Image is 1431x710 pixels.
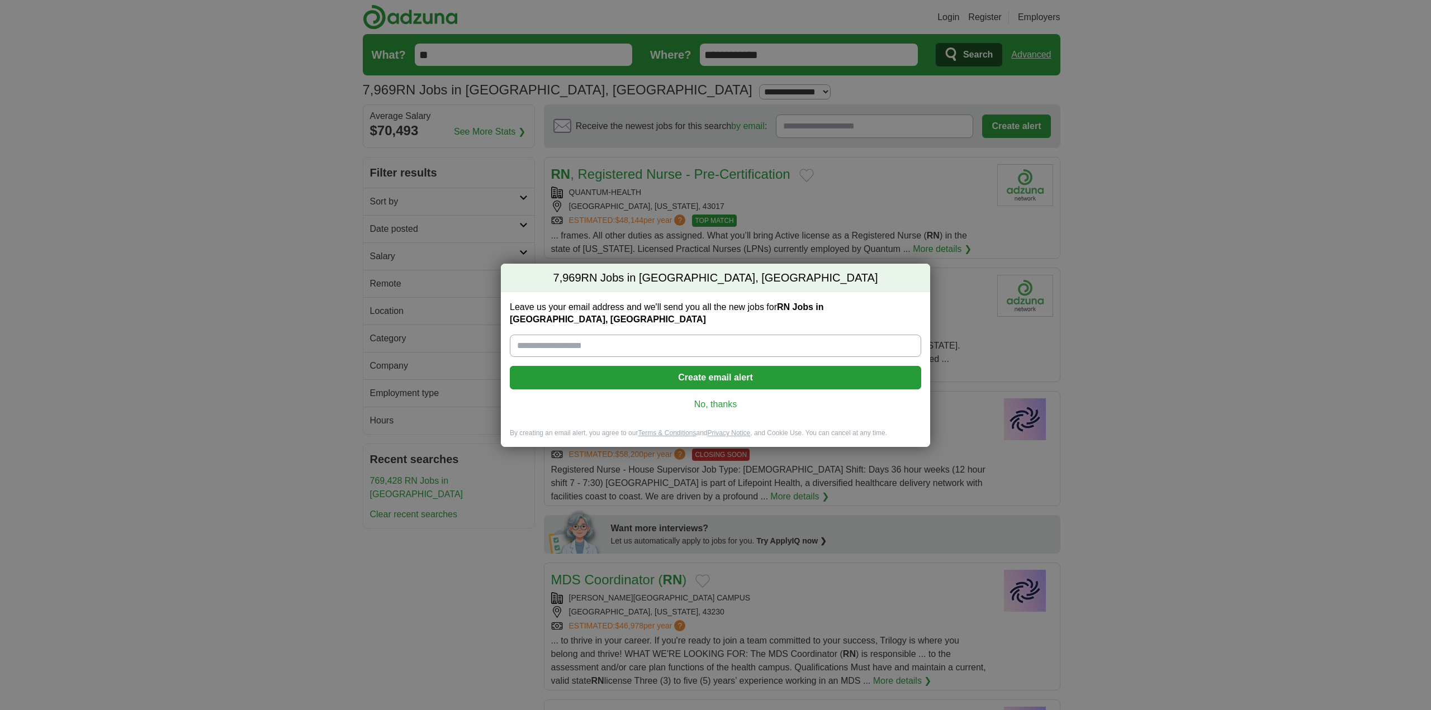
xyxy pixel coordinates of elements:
[510,366,921,389] button: Create email alert
[501,428,930,447] div: By creating an email alert, you agree to our and , and Cookie Use. You can cancel at any time.
[501,264,930,293] h2: RN Jobs in [GEOGRAPHIC_DATA], [GEOGRAPHIC_DATA]
[510,301,921,326] label: Leave us your email address and we'll send you all the new jobs for
[638,429,696,437] a: Terms & Conditions
[553,270,581,286] span: 7,969
[519,398,912,411] a: No, thanks
[708,429,751,437] a: Privacy Notice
